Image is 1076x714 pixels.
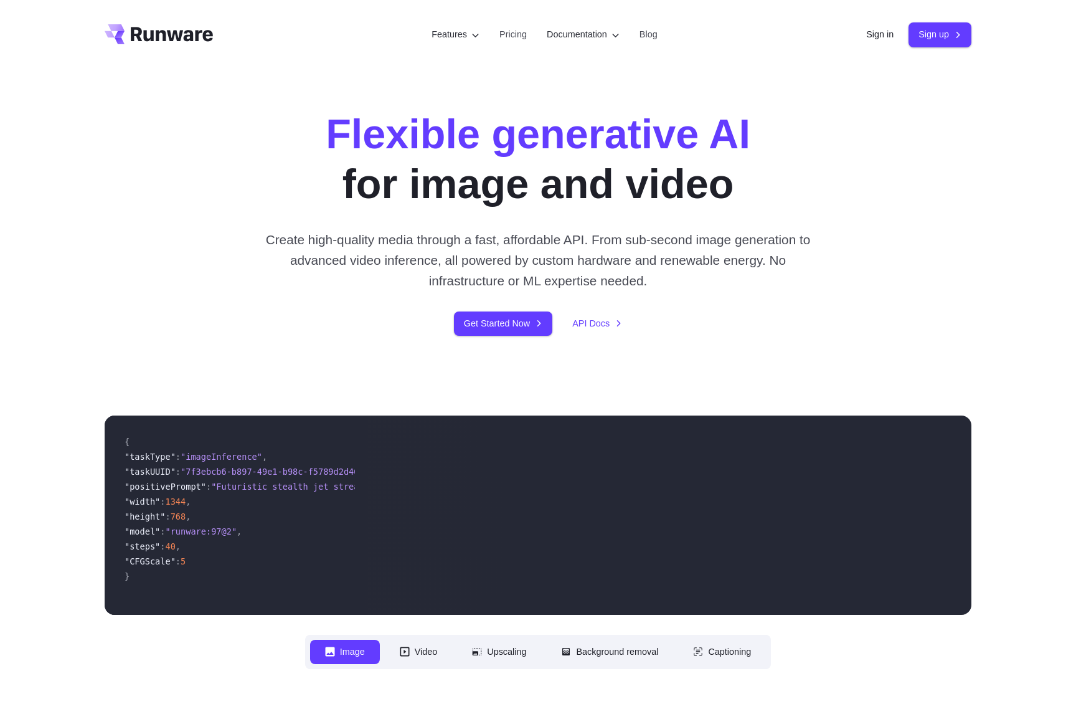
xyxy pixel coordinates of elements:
[572,317,622,331] a: API Docs
[181,556,186,566] span: 5
[165,526,237,536] span: "runware:97@2"
[125,556,176,566] span: "CFGScale"
[326,110,750,209] h1: for image and video
[678,640,766,664] button: Captioning
[310,640,380,664] button: Image
[176,556,181,566] span: :
[547,27,620,42] label: Documentation
[125,526,160,536] span: "model"
[125,482,206,492] span: "positivePrompt"
[125,497,160,507] span: "width"
[211,482,675,492] span: "Futuristic stealth jet streaking through a neon-lit cityscape with glowing purple exhaust"
[546,640,673,664] button: Background removal
[908,22,971,47] a: Sign up
[499,27,527,42] a: Pricing
[125,467,176,477] span: "taskUUID"
[261,229,816,292] p: Create high-quality media through a fast, affordable API. From sub-second image generation to adv...
[176,467,181,477] span: :
[105,24,213,44] a: Go to /
[165,541,175,551] span: 40
[326,111,750,157] strong: Flexible generative AI
[385,640,453,664] button: Video
[262,452,267,462] span: ,
[454,312,552,336] a: Get Started Now
[866,27,894,42] a: Sign in
[181,467,374,477] span: "7f3ebcb6-b897-49e1-b98c-f5789d2d40d7"
[432,27,479,42] label: Features
[171,512,186,521] span: 768
[186,512,191,521] span: ,
[176,452,181,462] span: :
[457,640,541,664] button: Upscaling
[125,452,176,462] span: "taskType"
[176,541,181,551] span: ,
[165,512,170,521] span: :
[160,497,165,507] span: :
[125,512,165,521] span: "height"
[160,541,165,551] span: :
[165,497,186,507] span: 1344
[181,452,262,462] span: "imageInference"
[206,482,211,492] span: :
[125,437,130,447] span: {
[639,27,658,42] a: Blog
[237,526,242,536] span: ,
[160,526,165,536] span: :
[186,497,191,507] span: ,
[125,541,160,551] span: "steps"
[125,571,130,581] span: }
